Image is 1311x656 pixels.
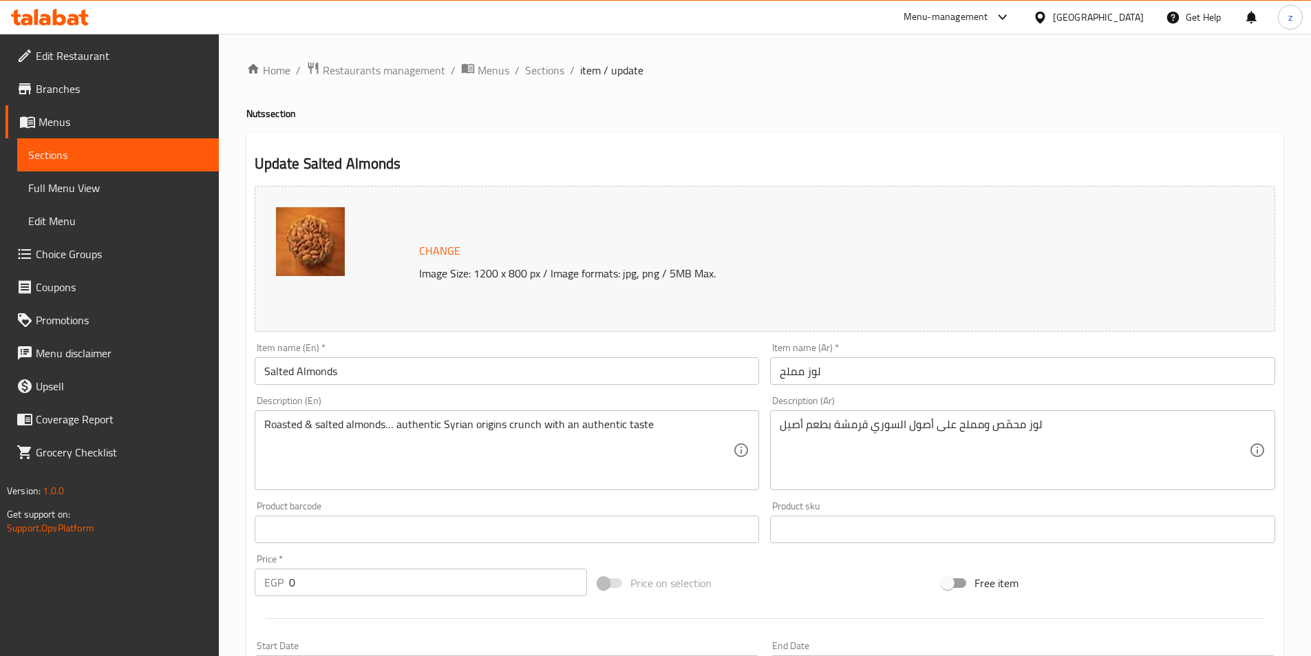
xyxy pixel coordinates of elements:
span: Choice Groups [36,246,208,262]
a: Menu disclaimer [6,337,219,370]
a: Sections [525,62,564,78]
input: Enter name Ar [770,357,1275,385]
h4: Nuts section [246,107,1283,120]
a: Support.OpsPlatform [7,519,94,537]
textarea: لوز محمّص ومملح على أصول السوري قرمشة بطعم أصيل [780,418,1249,483]
a: Sections [17,138,219,171]
li: / [570,62,575,78]
img: WhatsApp_Image_20250814_a638910198078311575.jpeg [276,207,345,276]
a: Home [246,62,290,78]
li: / [451,62,456,78]
li: / [296,62,301,78]
h2: Update Salted Almonds [255,154,1275,174]
span: 1.0.0 [43,482,64,500]
a: Menus [6,105,219,138]
span: Change [419,241,460,261]
a: Promotions [6,304,219,337]
p: Image Size: 1200 x 800 px / Image formats: jpg, png / 5MB Max. [414,265,1147,282]
span: Version: [7,482,41,500]
span: Price on selection [630,575,712,591]
p: EGP [264,574,284,591]
span: item / update [580,62,643,78]
a: Edit Menu [17,204,219,237]
button: Change [414,237,466,265]
a: Branches [6,72,219,105]
input: Enter name En [255,357,760,385]
input: Please enter product barcode [255,516,760,543]
span: Grocery Checklist [36,444,208,461]
span: Full Menu View [28,180,208,196]
span: Restaurants management [323,62,445,78]
input: Please enter product sku [770,516,1275,543]
a: Restaurants management [306,61,445,79]
a: Choice Groups [6,237,219,271]
nav: breadcrumb [246,61,1283,79]
a: Full Menu View [17,171,219,204]
a: Coverage Report [6,403,219,436]
span: Coupons [36,279,208,295]
li: / [515,62,520,78]
span: Sections [28,147,208,163]
span: Menus [478,62,509,78]
span: Coverage Report [36,411,208,427]
a: Upsell [6,370,219,403]
a: Coupons [6,271,219,304]
span: Menu disclaimer [36,345,208,361]
div: [GEOGRAPHIC_DATA] [1053,10,1144,25]
span: Edit Menu [28,213,208,229]
input: Please enter price [289,569,588,596]
span: Branches [36,81,208,97]
textarea: Roasted & salted almonds… authentic Syrian origins crunch with an authentic taste [264,418,734,483]
span: Promotions [36,312,208,328]
a: Grocery Checklist [6,436,219,469]
span: Menus [39,114,208,130]
span: z [1288,10,1292,25]
a: Edit Restaurant [6,39,219,72]
span: Edit Restaurant [36,47,208,64]
span: Get support on: [7,505,70,523]
a: Menus [461,61,509,79]
div: Menu-management [904,9,988,25]
span: Upsell [36,378,208,394]
span: Free item [974,575,1019,591]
